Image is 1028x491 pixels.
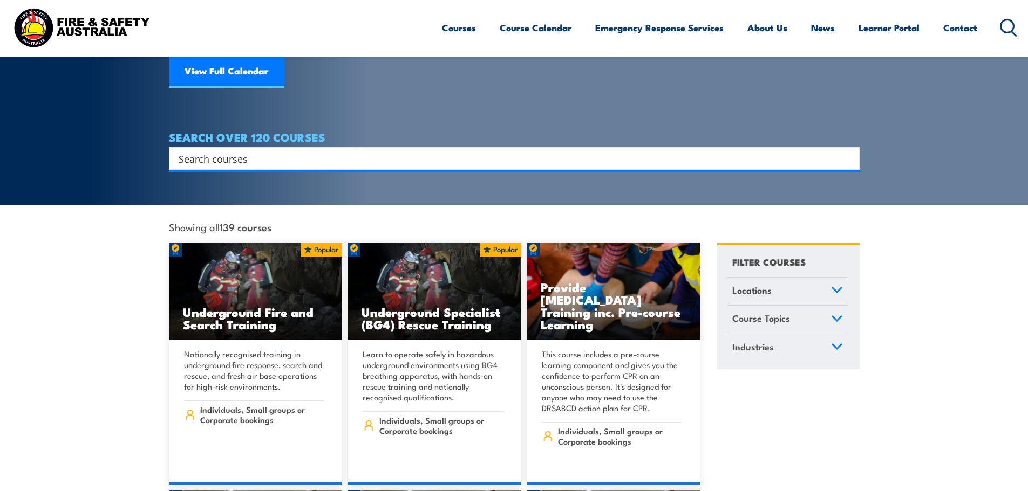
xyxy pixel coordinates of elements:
h4: FILTER COURSES [732,254,806,269]
h3: Underground Fire and Search Training [183,306,329,330]
a: About Us [747,13,787,42]
a: View Full Calendar [169,56,284,88]
a: Course Topics [727,306,848,334]
h4: SEARCH OVER 120 COURSES [169,131,860,143]
input: Search input [179,150,836,167]
span: Showing all [169,221,271,232]
span: Individuals, Small groups or Corporate bookings [558,426,682,446]
a: Underground Fire and Search Training [169,243,343,340]
img: Underground mine rescue [169,243,343,340]
a: Emergency Response Services [595,13,724,42]
a: Contact [943,13,977,42]
span: Course Topics [732,311,790,326]
span: Individuals, Small groups or Corporate bookings [200,404,324,425]
form: Search form [181,151,838,166]
h3: Provide [MEDICAL_DATA] Training inc. Pre-course Learning [541,281,686,330]
span: Locations [732,283,772,298]
a: Industries [727,334,848,362]
p: Learn to operate safely in hazardous underground environments using BG4 breathing apparatus, with... [363,349,503,403]
a: Underground Specialist (BG4) Rescue Training [348,243,521,340]
a: Learner Portal [859,13,920,42]
h3: Underground Specialist (BG4) Rescue Training [362,306,507,330]
a: Locations [727,278,848,306]
img: Low Voltage Rescue and Provide CPR [527,243,700,340]
p: Nationally recognised training in underground fire response, search and rescue, and fresh air bas... [184,349,324,392]
span: Individuals, Small groups or Corporate bookings [379,415,503,435]
img: Underground mine rescue [348,243,521,340]
p: This course includes a pre-course learning component and gives you the confidence to perform CPR ... [542,349,682,413]
a: Courses [442,13,476,42]
a: Course Calendar [500,13,571,42]
span: Industries [732,340,774,354]
a: News [811,13,835,42]
strong: 139 courses [220,219,271,234]
a: Provide [MEDICAL_DATA] Training inc. Pre-course Learning [527,243,700,340]
button: Search magnifier button [841,151,856,166]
